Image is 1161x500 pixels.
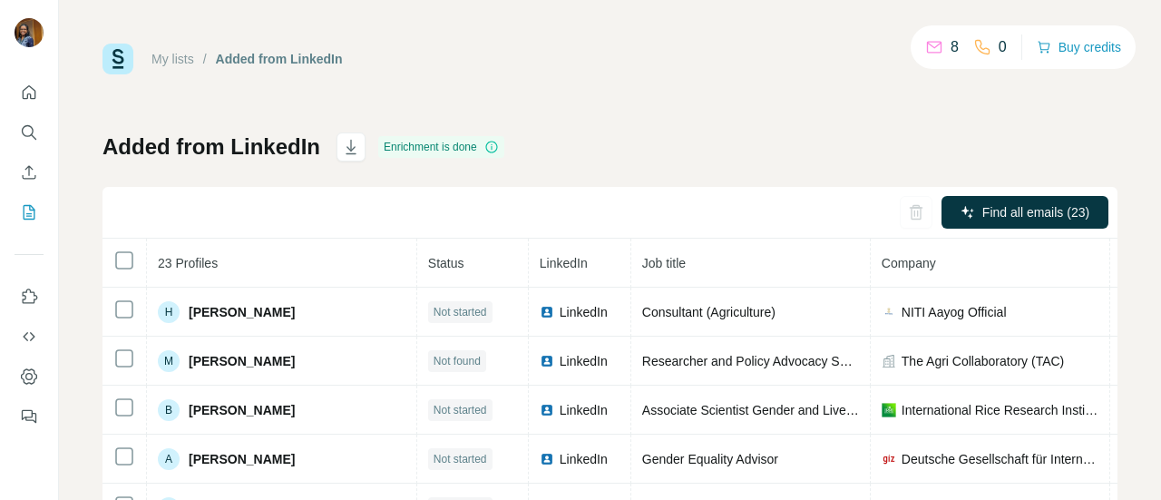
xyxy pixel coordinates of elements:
[882,452,896,466] img: company-logo
[951,36,959,58] p: 8
[540,354,554,368] img: LinkedIn logo
[642,452,778,466] span: Gender Equality Advisor
[102,44,133,74] img: Surfe Logo
[15,400,44,433] button: Feedback
[560,450,608,468] span: LinkedIn
[941,196,1108,229] button: Find all emails (23)
[902,401,1098,419] span: International Rice Research Institute
[902,450,1098,468] span: Deutsche Gesellschaft für Internationale Zusammenarbeit (GIZ) GmbH
[540,452,554,466] img: LinkedIn logo
[189,352,295,370] span: [PERSON_NAME]
[158,350,180,372] div: M
[15,196,44,229] button: My lists
[15,76,44,109] button: Quick start
[882,305,896,319] img: company-logo
[15,280,44,313] button: Use Surfe on LinkedIn
[560,401,608,419] span: LinkedIn
[189,401,295,419] span: [PERSON_NAME]
[102,132,320,162] h1: Added from LinkedIn
[15,116,44,149] button: Search
[203,50,207,68] li: /
[428,256,464,270] span: Status
[540,403,554,417] img: LinkedIn logo
[15,18,44,47] img: Avatar
[15,320,44,353] button: Use Surfe API
[642,354,885,368] span: Researcher and Policy Advocacy Specialist
[15,156,44,189] button: Enrich CSV
[216,50,343,68] div: Added from LinkedIn
[1037,34,1121,60] button: Buy credits
[434,451,487,467] span: Not started
[158,448,180,470] div: A
[151,52,194,66] a: My lists
[15,360,44,393] button: Dashboard
[902,352,1064,370] span: The Agri Collaboratory (TAC)
[882,256,936,270] span: Company
[902,303,1007,321] span: NITI Aayog Official
[642,305,776,319] span: Consultant (Agriculture)
[189,450,295,468] span: [PERSON_NAME]
[540,305,554,319] img: LinkedIn logo
[540,256,588,270] span: LinkedIn
[158,399,180,421] div: B
[882,403,896,417] img: company-logo
[189,303,295,321] span: [PERSON_NAME]
[434,402,487,418] span: Not started
[642,403,991,417] span: Associate Scientist Gender and Livelihoods Research, CGIAR
[158,301,180,323] div: H
[434,353,481,369] span: Not found
[982,203,1089,221] span: Find all emails (23)
[999,36,1007,58] p: 0
[560,303,608,321] span: LinkedIn
[560,352,608,370] span: LinkedIn
[434,304,487,320] span: Not started
[378,136,504,158] div: Enrichment is done
[642,256,686,270] span: Job title
[158,256,218,270] span: 23 Profiles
